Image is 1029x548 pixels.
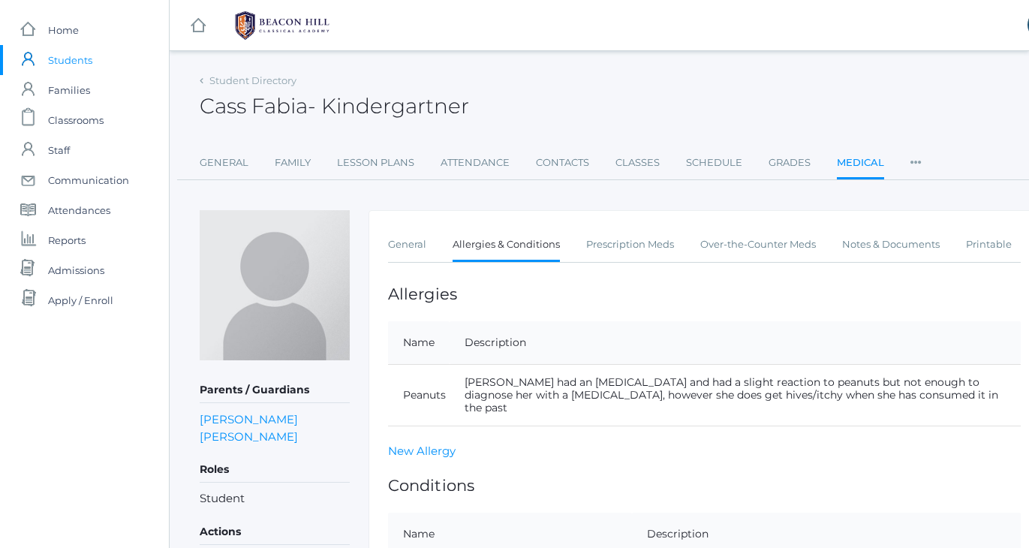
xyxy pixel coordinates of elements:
[48,135,70,165] span: Staff
[200,428,298,445] a: [PERSON_NAME]
[686,148,742,178] a: Schedule
[700,230,816,260] a: Over-the-Counter Meds
[450,364,1021,426] td: [PERSON_NAME] had an [MEDICAL_DATA] and had a slight reaction to peanuts but not enough to diagno...
[275,148,311,178] a: Family
[200,490,350,507] li: Student
[48,105,104,135] span: Classrooms
[388,285,1021,303] h1: Allergies
[441,148,510,178] a: Attendance
[586,230,674,260] a: Prescription Meds
[966,230,1012,260] a: Printable
[48,285,113,315] span: Apply / Enroll
[48,15,79,45] span: Home
[337,148,414,178] a: Lesson Plans
[388,321,450,365] th: Name
[769,148,811,178] a: Grades
[200,519,350,545] h5: Actions
[48,45,92,75] span: Students
[536,148,589,178] a: Contacts
[453,230,560,262] a: Allergies & Conditions
[388,230,426,260] a: General
[48,75,90,105] span: Families
[200,411,298,428] a: [PERSON_NAME]
[388,444,456,458] a: New Allergy
[209,74,296,86] a: Student Directory
[388,364,450,426] td: Peanuts
[48,255,104,285] span: Admissions
[200,95,469,118] h2: Cass Fabia
[837,148,884,180] a: Medical
[226,7,338,44] img: 1_BHCALogos-05.png
[308,93,469,119] span: - Kindergartner
[200,457,350,483] h5: Roles
[48,195,110,225] span: Attendances
[48,225,86,255] span: Reports
[200,210,350,360] img: Cass Fabia
[615,148,660,178] a: Classes
[48,165,129,195] span: Communication
[450,321,1021,365] th: Description
[388,477,1021,494] h1: Conditions
[200,148,248,178] a: General
[200,378,350,403] h5: Parents / Guardians
[842,230,940,260] a: Notes & Documents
